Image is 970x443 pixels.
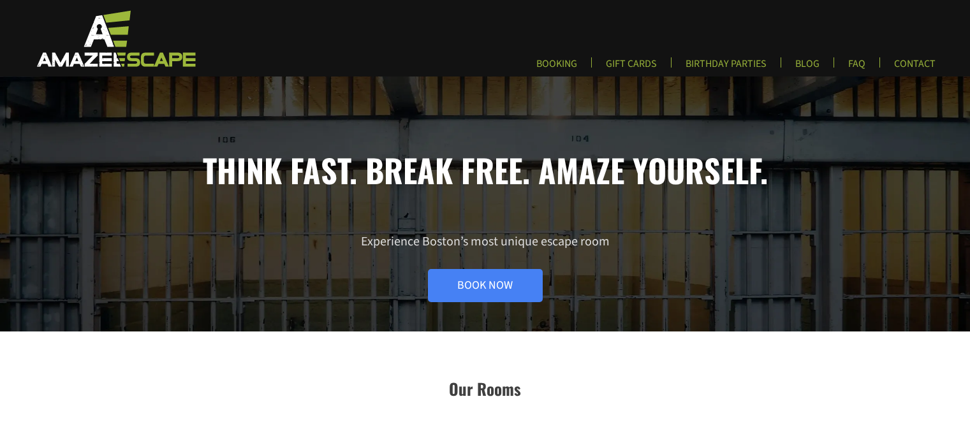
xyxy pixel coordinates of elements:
[428,269,543,302] a: Book Now
[20,9,209,68] img: Escape Room Game in Boston Area
[48,150,922,189] h1: Think fast. Break free. Amaze yourself.
[596,57,667,78] a: GIFT CARDS
[838,57,876,78] a: FAQ
[884,57,946,78] a: CONTACT
[526,57,587,78] a: BOOKING
[48,233,922,302] p: Experience Boston’s most unique escape room
[675,57,777,78] a: BIRTHDAY PARTIES
[785,57,830,78] a: BLOG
